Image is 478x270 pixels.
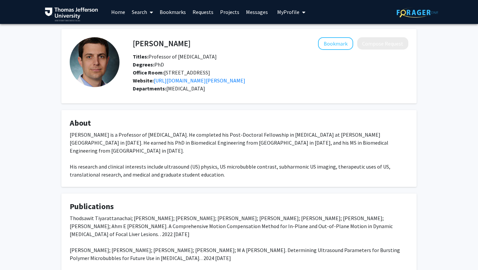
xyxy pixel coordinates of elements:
button: Compose Request to John Eisenbrey [357,37,408,50]
h4: [PERSON_NAME] [133,37,191,50]
a: Opens in a new tab [154,77,245,84]
img: Profile Picture [70,37,119,87]
b: Office Room: [133,69,164,76]
a: Messages [243,0,271,24]
a: Projects [217,0,243,24]
b: Departments: [133,85,166,92]
b: Titles: [133,53,148,60]
span: [STREET_ADDRESS] [133,69,210,76]
span: Professor of [MEDICAL_DATA] [133,53,217,60]
a: Home [108,0,128,24]
span: PhD [133,61,164,68]
button: Add John Eisenbrey to Bookmarks [318,37,353,50]
b: Degrees: [133,61,154,68]
span: My Profile [277,9,299,15]
img: ForagerOne Logo [397,7,438,18]
a: Requests [189,0,217,24]
a: Bookmarks [156,0,189,24]
a: Search [128,0,156,24]
h4: Publications [70,202,408,211]
span: [MEDICAL_DATA] [166,85,205,92]
div: [PERSON_NAME] is a Professor of [MEDICAL_DATA]. He completed his Post-Doctoral Fellowship in [MED... [70,131,408,179]
iframe: Chat [5,240,28,265]
b: Website: [133,77,154,84]
h4: About [70,118,408,128]
img: Thomas Jefferson University Logo [45,7,98,21]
